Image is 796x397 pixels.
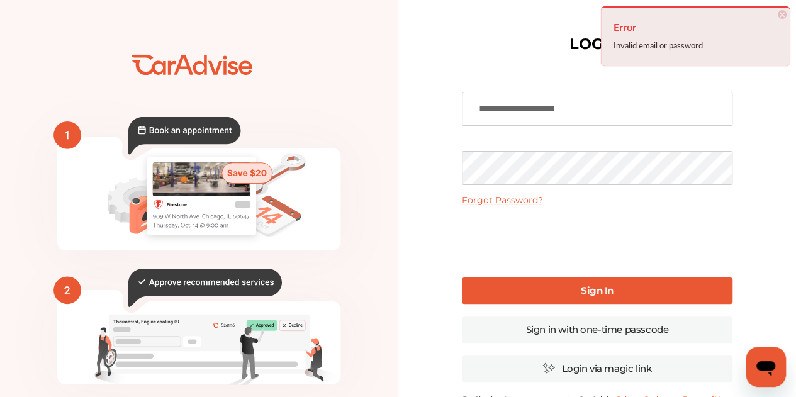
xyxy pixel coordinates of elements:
[614,17,777,37] h4: Error
[502,216,693,265] iframe: reCAPTCHA
[581,284,614,296] b: Sign In
[746,347,786,387] iframe: Button to launch messaging window
[462,277,732,304] a: Sign In
[614,37,777,53] div: Invalid email or password
[462,316,732,343] a: Sign in with one-time passcode
[462,194,543,206] a: Forgot Password?
[542,362,555,374] img: magic_icon.32c66aac.svg
[462,355,732,382] a: Login via magic link
[778,10,787,19] span: ×
[569,38,625,50] h1: LOG IN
